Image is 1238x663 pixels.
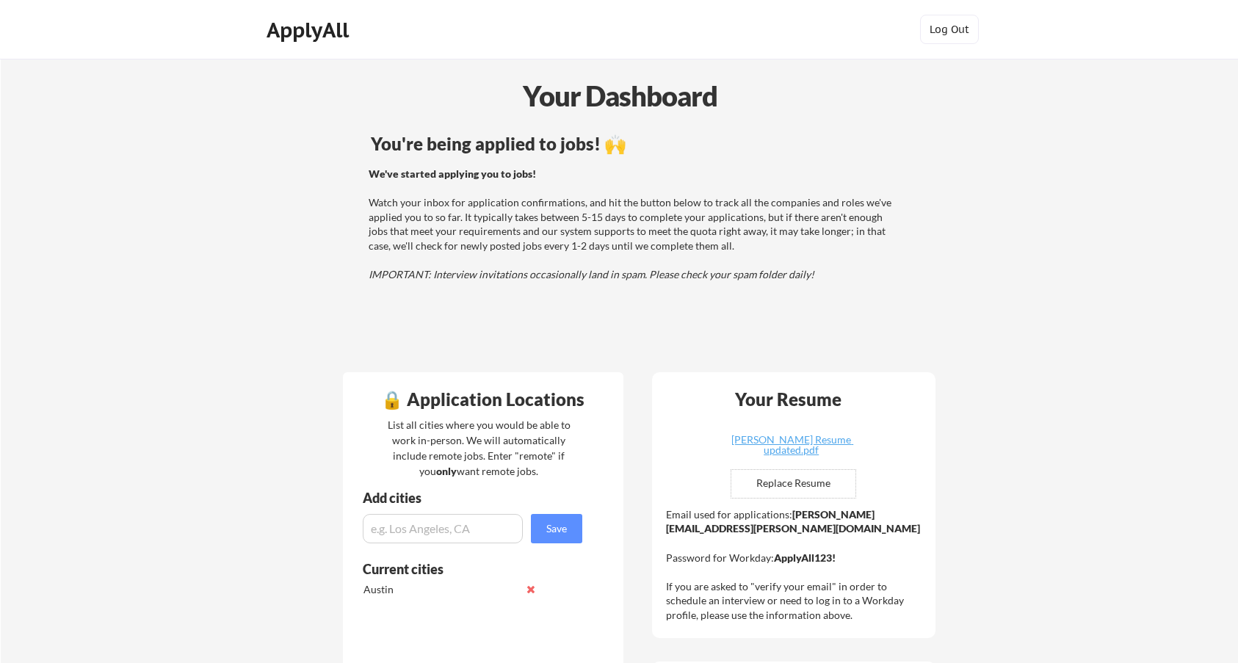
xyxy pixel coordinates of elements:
button: Log Out [920,15,979,44]
div: Current cities [363,562,566,576]
div: You're being applied to jobs! 🙌 [371,135,900,153]
div: Email used for applications: Password for Workday: If you are asked to "verify your email" in ord... [666,507,925,623]
div: Add cities [363,491,586,504]
strong: ApplyAll123! [774,551,836,564]
a: [PERSON_NAME] Resume updated.pdf [704,435,879,457]
div: List all cities where you would be able to work in-person. We will automatically include remote j... [378,417,580,479]
em: IMPORTANT: Interview invitations occasionally land in spam. Please check your spam folder daily! [369,268,814,280]
div: Austin [363,582,518,597]
div: 🔒 Application Locations [347,391,620,408]
div: Your Resume [716,391,861,408]
div: ApplyAll [267,18,353,43]
strong: only [436,465,457,477]
div: Watch your inbox for application confirmations, and hit the button below to track all the compani... [369,167,898,282]
div: Your Dashboard [1,75,1238,117]
button: Save [531,514,582,543]
div: [PERSON_NAME] Resume updated.pdf [704,435,879,455]
strong: [PERSON_NAME][EMAIL_ADDRESS][PERSON_NAME][DOMAIN_NAME] [666,508,920,535]
input: e.g. Los Angeles, CA [363,514,523,543]
strong: We've started applying you to jobs! [369,167,536,180]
